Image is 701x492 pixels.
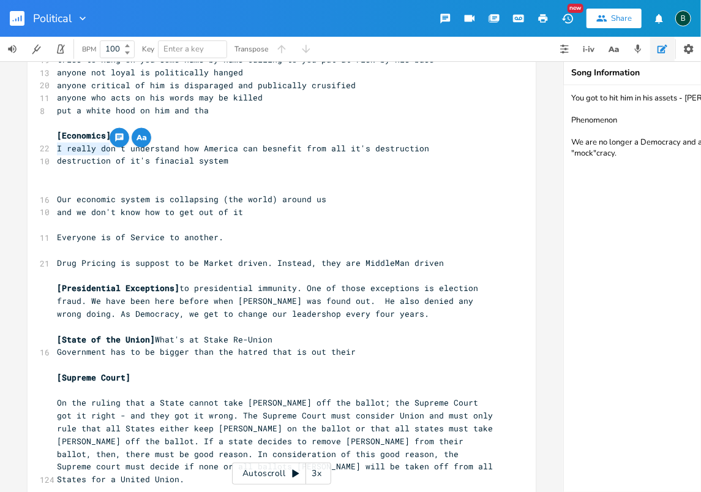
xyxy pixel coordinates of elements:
span: anyone critical of him is disparaged and publically crusified [57,80,356,91]
span: destruction of it's finacial system [57,156,228,167]
span: I really don't understand how America can besnefit from all it's destruction [57,143,429,154]
div: New [568,4,583,13]
div: Share [611,13,632,24]
span: Enter a key [163,44,204,55]
span: anyone not loyal is politically hanged [57,67,243,78]
span: [Supreme Court] [57,373,130,384]
button: Share [587,9,642,28]
span: [Presidential Exceptions] [57,283,179,294]
span: Everyone is of Service to another. [57,232,223,243]
div: 3x [306,463,328,485]
span: tries to hang on you some name by name calling to you put at risk by his base [57,54,434,65]
span: anyone who acts on his words may be killed [57,92,263,103]
span: put a white hood on him and tha [57,105,209,116]
div: BruCe [675,10,691,26]
span: Political [33,13,72,24]
span: [Economics] [57,131,111,142]
span: to presidential immunity. One of those exceptions is election fraud. We have been here before whe... [57,283,483,320]
span: Drug Pricing is suppost to be Market driven. Instead, they are MiddleMan driven [57,258,444,269]
span: On the ruling that a State cannot take [PERSON_NAME] off the ballot; the Supreme Court got it rig... [57,398,498,485]
button: B [675,4,691,32]
span: Our economic system is collapsing (the world) around us [57,194,326,205]
div: Key [142,45,154,53]
div: BPM [82,46,96,53]
span: Government has to be bigger than the hatred that is out their [57,347,356,358]
div: Autoscroll [232,463,331,485]
div: Transpose [234,45,268,53]
span: [State of the Union] [57,335,155,346]
span: and we don't know how to get out of it [57,207,243,218]
span: What's at Stake Re-Union [57,335,272,346]
button: New [555,7,580,29]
